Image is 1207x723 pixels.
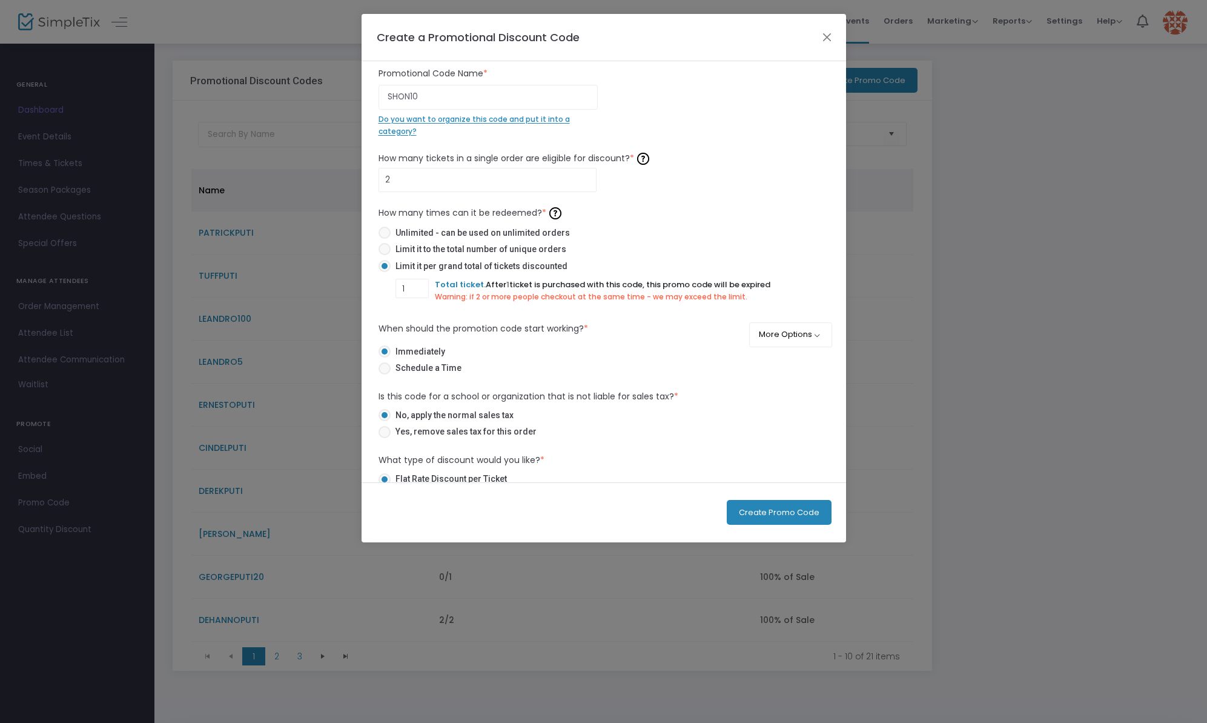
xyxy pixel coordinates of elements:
[379,322,588,335] label: When should the promotion code start working?
[379,149,829,168] label: How many tickets in a single order are eligible for discount?
[749,322,832,347] button: More Options
[379,85,598,110] input: Enter Promo Code
[391,409,514,422] span: No, apply the normal sales tax
[391,425,537,438] span: Yes, remove sales tax for this order
[391,260,567,273] span: Limit it per grand total of tickets discounted
[379,207,564,219] span: How many times can it be redeemed?
[435,279,770,290] span: After ticket is purchased with this code, this promo code will be expired
[377,29,580,45] h4: Create a Promotional Discount Code
[391,473,507,485] span: Flat Rate Discount per Ticket
[435,292,747,302] span: Warning: if 2 or more people checkout at the same time - we may exceed the limit.
[391,345,445,358] span: Immediately
[435,279,486,290] span: Total ticket.
[637,153,649,165] img: question-mark
[379,454,544,467] label: What type of discount would you like?
[819,29,835,45] button: Close
[391,362,461,375] span: Schedule a Time
[379,114,570,136] span: Do you want to organize this code and put it into a category?
[506,279,509,290] span: 1
[549,207,561,219] img: question-mark
[727,500,832,525] button: Create Promo Code
[391,243,566,256] span: Limit it to the total number of unique orders
[379,390,678,402] span: Is this code for a school or organization that is not liable for sales tax?
[391,227,570,239] span: Unlimited - can be used on unlimited orders
[379,67,598,80] label: Promotional Code Name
